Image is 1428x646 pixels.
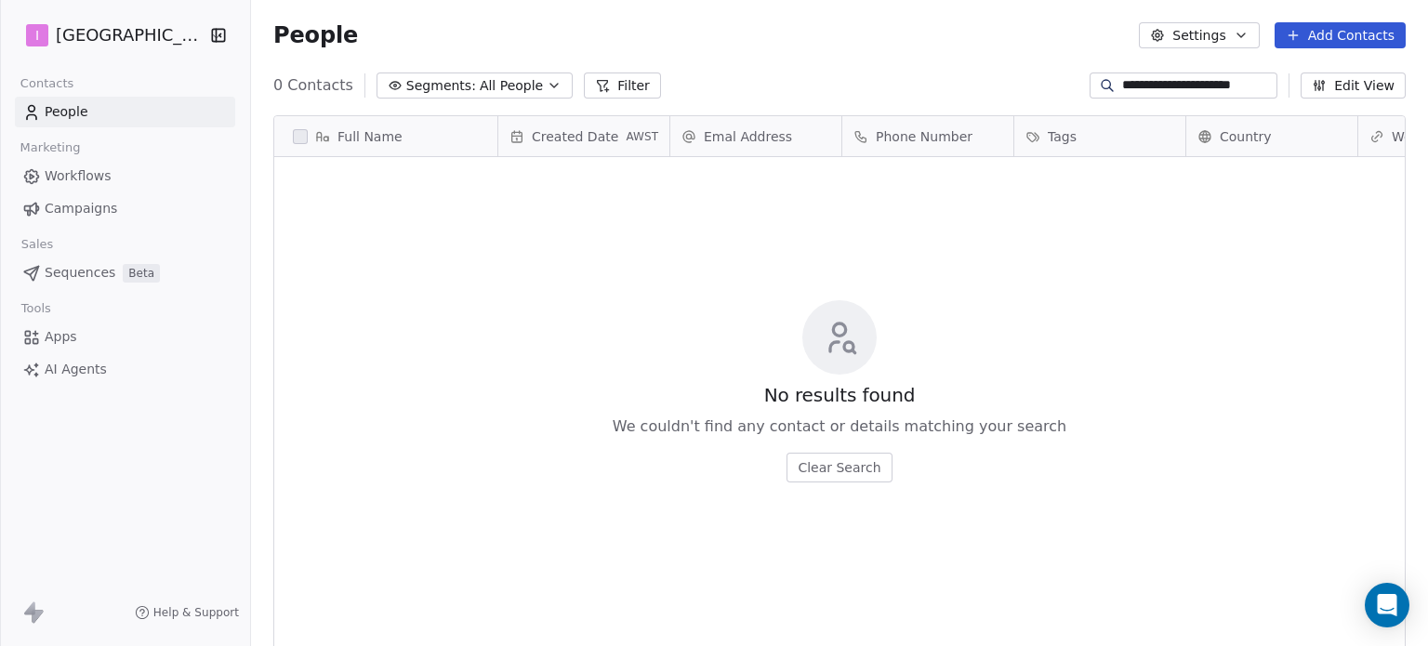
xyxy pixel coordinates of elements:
div: Phone Number [842,116,1013,156]
span: Marketing [12,134,88,162]
a: Apps [15,322,235,352]
div: grid [274,157,498,640]
button: Add Contacts [1275,22,1406,48]
button: Edit View [1301,73,1406,99]
span: Sales [13,231,61,258]
div: Tags [1014,116,1185,156]
span: Tools [13,295,59,323]
a: Workflows [15,161,235,191]
div: Country [1186,116,1357,156]
button: Filter [584,73,661,99]
span: Campaigns [45,199,117,218]
span: 0 Contacts [273,74,353,97]
div: Emal Address [670,116,841,156]
span: Phone Number [876,127,972,146]
span: Sequences [45,263,115,283]
span: AWST [627,129,659,144]
span: Beta [123,264,160,283]
a: Campaigns [15,193,235,224]
span: AI Agents [45,360,107,379]
span: Help & Support [153,605,239,620]
span: Emal Address [704,127,792,146]
a: People [15,97,235,127]
span: Created Date [532,127,618,146]
a: Help & Support [135,605,239,620]
button: Clear Search [787,453,892,482]
span: All People [480,76,543,96]
span: [GEOGRAPHIC_DATA] [56,23,205,47]
span: Workflows [45,166,112,186]
span: Contacts [12,70,82,98]
span: Apps [45,327,77,347]
span: People [273,21,358,49]
span: People [45,102,88,122]
span: We couldn't find any contact or details matching your search [613,415,1066,438]
span: I [35,26,39,45]
span: Segments: [406,76,476,96]
div: Full Name [274,116,497,156]
span: Tags [1048,127,1077,146]
button: Settings [1139,22,1259,48]
a: SequencesBeta [15,257,235,288]
div: Open Intercom Messenger [1365,583,1409,627]
span: Country [1220,127,1272,146]
span: No results found [764,382,916,408]
span: Full Name [337,127,403,146]
div: Created DateAWST [498,116,669,156]
a: AI Agents [15,354,235,385]
button: I[GEOGRAPHIC_DATA] [22,20,198,51]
